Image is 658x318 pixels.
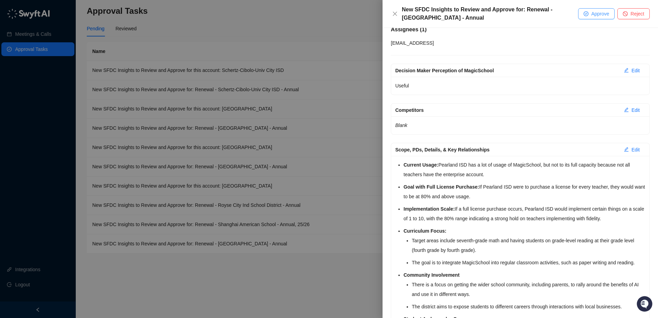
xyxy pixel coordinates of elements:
[402,6,578,22] div: New SFDC Insights to Review and Approve for: Renewal - [GEOGRAPHIC_DATA] - Annual
[618,105,645,116] button: Edit
[584,11,588,16] span: check-circle
[31,97,36,103] div: 📶
[7,39,125,50] h2: How can we help?
[117,64,125,73] button: Start new chat
[7,7,21,21] img: Swyft AI
[391,10,399,18] button: Close
[391,25,650,34] h5: Assignees ( 1 )
[631,146,640,153] span: Edit
[38,96,53,103] span: Status
[631,67,640,74] span: Edit
[404,206,455,212] strong: Implementation Scale:
[617,8,650,19] button: Reject
[624,107,629,112] span: edit
[391,40,434,46] span: [EMAIL_ADDRESS]
[591,10,609,18] span: Approve
[624,147,629,152] span: edit
[404,184,479,190] strong: Goal with Full License Purchase:
[7,97,12,103] div: 📚
[395,106,618,114] div: Competitors
[69,113,83,118] span: Pylon
[395,123,407,128] em: Blank
[23,62,113,69] div: Start new chat
[630,10,644,18] span: Reject
[636,295,655,314] iframe: Open customer support
[392,11,398,17] span: close
[7,62,19,75] img: 5124521997842_fc6d7dfcefe973c2e489_88.png
[412,302,645,311] li: The district aims to expose students to different careers through interactions with local busines...
[4,94,28,106] a: 📚Docs
[412,258,645,267] li: The goal is to integrate MagicSchool into regular classroom activities, such as paper writing and...
[404,182,645,201] li: If Pearland ISD were to purchase a license for every teacher, they would want to be at 80% and ab...
[618,144,645,155] button: Edit
[395,81,645,91] p: Useful
[395,146,618,153] div: Scope, PDs, Details, & Key Relationships
[395,67,618,74] div: Decision Maker Perception of MagicSchool
[404,204,645,223] li: If a full license purchase occurs, Pearland ISD would implement certain things on a scale of 1 to...
[404,162,438,168] strong: Current Usage:
[14,96,25,103] span: Docs
[578,8,615,19] button: Approve
[623,11,628,16] span: stop
[618,65,645,76] button: Edit
[631,106,640,114] span: Edit
[7,28,125,39] p: Welcome 👋
[28,94,56,106] a: 📶Status
[404,160,645,179] li: Pearland ISD has a lot of usage of MagicSchool, but not to its full capacity because not all teac...
[404,228,446,234] strong: Curriculum Focus:
[624,68,629,73] span: edit
[404,272,460,278] strong: Community Involvement
[412,236,645,255] li: Target areas include seventh-grade math and having students on grade-level reading at their grade...
[412,280,645,299] li: There is a focus on getting the wider school community, including parents, to rally around the be...
[23,69,87,75] div: We're available if you need us!
[49,113,83,118] a: Powered byPylon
